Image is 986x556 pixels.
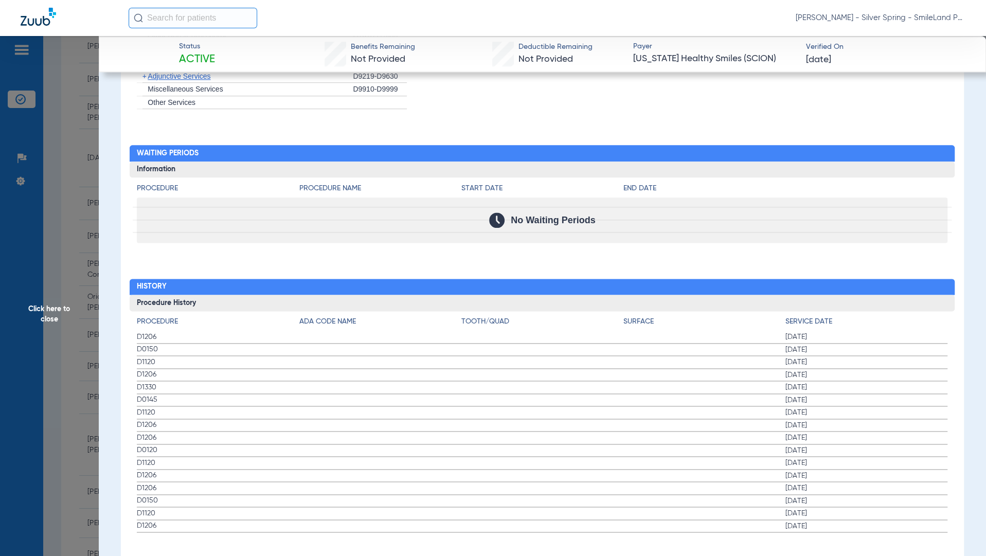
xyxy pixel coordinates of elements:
span: D1206 [137,433,299,443]
img: Zuub Logo [21,8,56,26]
div: D9219-D9630 [353,70,407,83]
span: D1206 [137,470,299,481]
span: [DATE] [785,445,947,456]
span: Payer [633,41,797,52]
iframe: Chat Widget [935,507,986,556]
h4: Tooth/Quad [461,316,623,327]
span: [DATE] [785,395,947,405]
span: D1206 [137,483,299,494]
span: Deductible Remaining [518,42,593,52]
div: D9910-D9999 [353,83,407,96]
span: [DATE] [785,458,947,468]
span: [DATE] [785,382,947,392]
span: [DATE] [785,370,947,380]
span: Status [179,41,215,52]
span: [DATE] [785,508,947,518]
span: [DATE] [785,433,947,443]
span: D1330 [137,382,299,393]
span: + [142,72,147,80]
span: D1206 [137,369,299,380]
span: D1206 [137,521,299,531]
span: [DATE] [785,345,947,355]
input: Search for patients [129,8,257,28]
h4: Procedure Name [299,183,461,194]
span: Miscellaneous Services [148,85,223,93]
span: D1206 [137,332,299,343]
span: [DATE] [805,53,831,66]
h4: End Date [623,183,947,194]
span: [US_STATE] Healthy Smiles (SCION) [633,52,797,65]
span: D1120 [137,458,299,469]
h3: Procedure History [130,295,955,311]
span: Active [179,52,215,67]
h4: Service Date [785,316,947,327]
span: [DATE] [785,420,947,431]
span: D0120 [137,445,299,456]
h4: Procedure [137,316,299,327]
span: [DATE] [785,471,947,481]
h3: Information [130,162,955,178]
app-breakdown-title: Procedure [137,183,299,198]
span: D1120 [137,357,299,368]
span: Other Services [148,98,195,106]
span: D1120 [137,407,299,418]
span: D1120 [137,508,299,519]
span: D0150 [137,495,299,506]
span: Verified On [805,42,969,52]
img: Calendar [489,212,505,228]
app-breakdown-title: Tooth/Quad [461,316,623,331]
span: [PERSON_NAME] - Silver Spring - SmileLand PD [796,13,965,23]
app-breakdown-title: Surface [623,316,785,331]
app-breakdown-title: ADA Code Name [299,316,461,331]
app-breakdown-title: Start Date [461,183,623,198]
span: Not Provided [518,55,573,64]
span: D0145 [137,394,299,405]
img: Search Icon [134,13,143,23]
h4: ADA Code Name [299,316,461,327]
app-breakdown-title: Procedure [137,316,299,331]
span: [DATE] [785,496,947,506]
span: Not Provided [351,55,405,64]
span: No Waiting Periods [511,215,595,225]
span: D0150 [137,344,299,355]
h2: History [130,279,955,295]
h4: Procedure [137,183,299,194]
h4: Start Date [461,183,623,194]
span: [DATE] [785,357,947,367]
app-breakdown-title: Procedure Name [299,183,461,198]
h2: Waiting Periods [130,145,955,162]
span: Adjunctive Services [148,72,210,80]
h4: Surface [623,316,785,327]
span: [DATE] [785,332,947,342]
span: [DATE] [785,483,947,493]
app-breakdown-title: Service Date [785,316,947,331]
span: D1206 [137,420,299,431]
span: Benefits Remaining [351,42,415,52]
span: [DATE] [785,407,947,418]
span: [DATE] [785,521,947,531]
app-breakdown-title: End Date [623,183,947,198]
